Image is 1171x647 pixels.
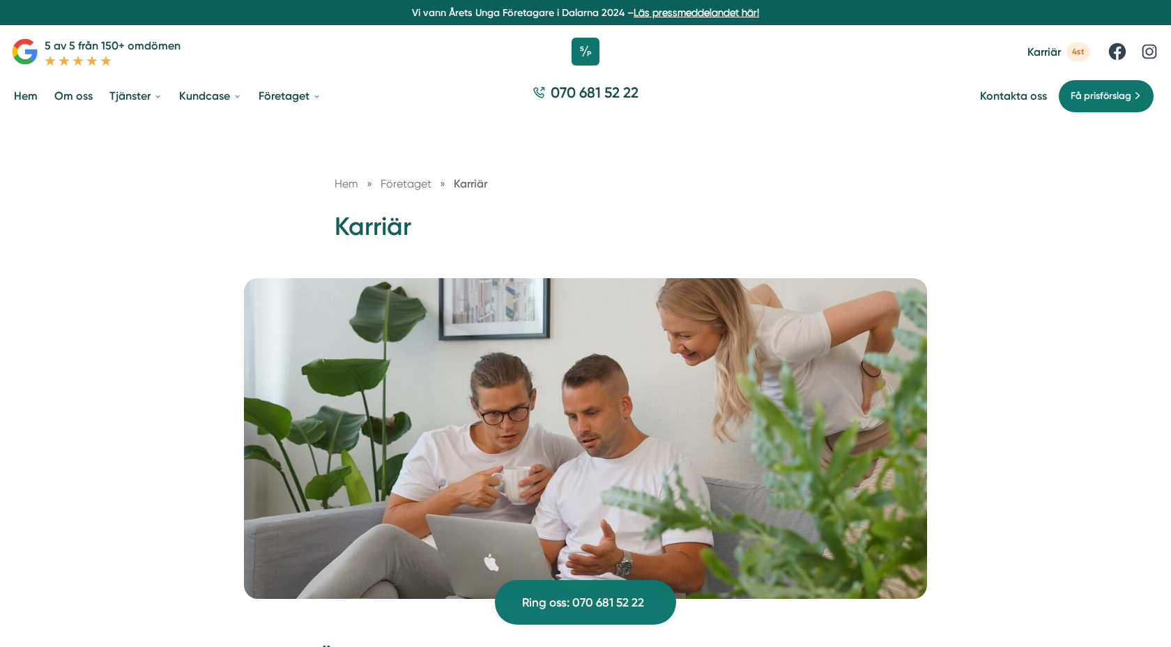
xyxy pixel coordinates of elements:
span: » [440,175,445,192]
span: Få prisförslag [1071,89,1131,104]
span: Karriär [1027,45,1061,59]
h1: Karriär [335,210,836,255]
p: 5 av 5 från 150+ omdömen [45,37,181,54]
a: Företaget [381,177,434,190]
img: Karriär [244,278,927,599]
a: Hem [335,177,358,190]
span: Ring oss: 070 681 52 22 [522,593,644,612]
p: Vi vann Årets Unga Företagare i Dalarna 2024 – [6,6,1165,20]
a: Karriär [454,177,487,190]
a: Företaget [256,78,324,114]
a: 070 681 52 22 [527,82,644,109]
a: Ring oss: 070 681 52 22 [495,580,676,625]
a: Läs pressmeddelandet här! [634,7,759,18]
span: 4st [1066,43,1090,61]
a: Tjänster [107,78,165,114]
nav: Breadcrumb [335,175,836,192]
a: Karriär 4st [1027,43,1090,61]
span: Företaget [381,177,431,190]
a: Kundcase [176,78,245,114]
a: Få prisförslag [1058,79,1154,113]
span: 070 681 52 22 [551,82,638,102]
a: Kontakta oss [980,89,1047,102]
a: Om oss [52,78,95,114]
span: » [367,175,372,192]
a: Hem [11,78,40,114]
